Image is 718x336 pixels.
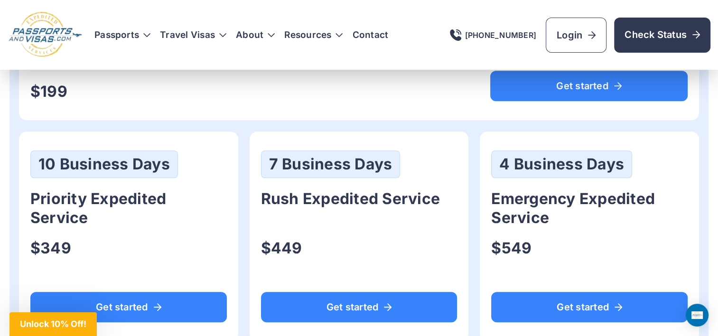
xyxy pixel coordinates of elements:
[30,239,71,257] span: $349
[499,155,624,173] span: 4 Business Days
[491,239,532,257] span: $549
[352,30,388,40] a: Contact
[625,28,700,41] span: Check Status
[94,30,150,40] h3: Passports
[261,292,457,322] a: Get started
[30,292,227,322] a: Get started
[236,30,263,40] a: About
[546,18,606,53] a: Login
[491,292,688,322] a: Get started
[491,189,688,227] h3: Emergency Expedited Service
[8,11,83,58] img: Logo
[20,319,86,329] span: Unlock 10% Off!
[160,30,226,40] h3: Travel Visas
[614,18,710,53] a: Check Status
[269,155,392,173] span: 7 Business Days
[38,155,170,173] span: 10 Business Days
[557,28,596,42] span: Login
[503,81,675,91] span: Get started
[490,71,688,101] a: Get started
[686,304,709,327] div: Open Intercom Messenger
[261,239,302,257] span: $449
[43,302,214,312] span: Get started
[273,302,445,312] span: Get started
[284,30,343,40] h3: Resources
[450,29,536,41] a: [PHONE_NUMBER]
[504,302,675,312] span: Get started
[261,189,457,227] h3: Rush Expedited Service
[30,82,67,101] span: $199
[9,312,97,336] div: Unlock 10% Off!
[30,189,227,227] h3: Priority Expedited Service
